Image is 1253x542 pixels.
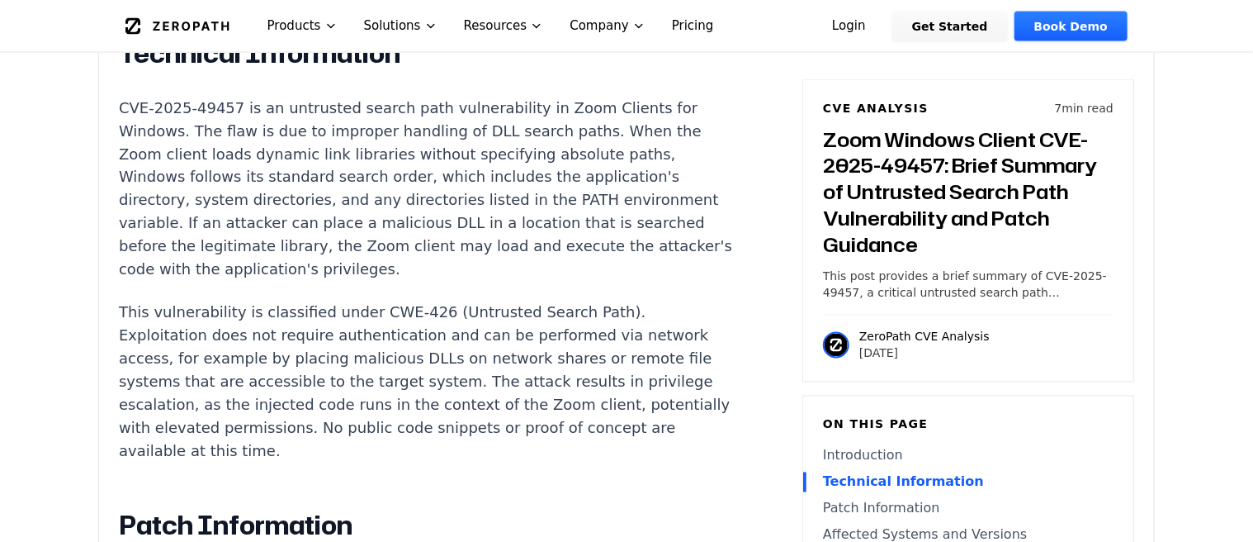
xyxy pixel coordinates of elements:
p: This post provides a brief summary of CVE-2025-49457, a critical untrusted search path vulnerabil... [823,269,1114,302]
img: ZeroPath CVE Analysis [823,332,849,359]
h6: On this page [823,416,1114,433]
a: Technical Information [823,473,1114,492]
p: ZeroPath CVE Analysis [859,329,990,345]
p: This vulnerability is classified under CWE-426 (Untrusted Search Path). Exploitation does not req... [119,302,733,464]
a: Login [812,12,886,41]
h3: Zoom Windows Client CVE-2025-49457: Brief Summary of Untrusted Search Path Vulnerability and Patc... [823,126,1114,259]
a: Introduction [823,446,1114,466]
h2: Technical Information [119,37,733,70]
p: [DATE] [859,345,990,362]
a: Patch Information [823,499,1114,519]
p: 7 min read [1055,100,1114,116]
a: Get Started [892,12,1008,41]
a: Book Demo [1014,12,1128,41]
h6: CVE Analysis [823,100,929,116]
p: CVE-2025-49457 is an untrusted search path vulnerability in Zoom Clients for Windows. The flaw is... [119,97,733,282]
